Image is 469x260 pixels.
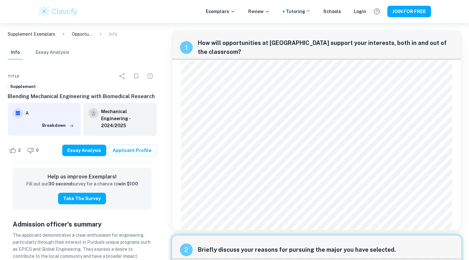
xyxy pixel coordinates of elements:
p: Fill out our survey for a chance to [26,181,138,188]
div: recipe [180,243,193,256]
button: Essay Analysis [36,46,69,60]
a: Tutoring [286,8,310,15]
span: 2 [15,147,24,154]
h5: Admission officer's summary [13,220,152,229]
div: Like [8,145,24,155]
button: Help and Feedback [371,6,382,17]
button: Take the Survey [58,193,106,204]
div: Dislike [26,145,42,155]
span: Supplement [8,83,38,90]
div: recipe [180,41,193,54]
a: Supplement Exemplars [8,31,55,38]
span: 0 [33,147,42,154]
div: Bookmark [130,70,143,83]
strong: win $100 [118,181,138,186]
button: Info [8,46,23,60]
div: Report issue [144,70,157,83]
strong: 30 second [48,181,72,186]
p: Opportunities at [GEOGRAPHIC_DATA]: A Path to Leadership, Research, and Wellbeing [72,31,92,38]
span: Title [8,73,19,79]
p: Exemplars [206,8,235,15]
a: Applicant Profile [108,145,157,156]
a: Mechanical Engineering - 2024/2025 [101,108,151,129]
h6: A [26,110,76,117]
a: Supplement [8,83,38,90]
span: How will opportunities at [GEOGRAPHIC_DATA] support your interests, both in and out of the classr... [198,39,454,56]
button: Breakdown [41,121,76,130]
img: Clastify logo [38,5,78,18]
h6: Help us improve Exemplars! [18,173,146,181]
div: Share [116,70,129,83]
p: Info [109,31,117,38]
button: JOIN FOR FREE [387,6,431,17]
button: Essay Analysis [62,145,106,156]
h6: Blending Mechanical Engineering with Biomedical Research [8,93,157,100]
span: Briefly discuss your reasons for pursuing the major you have selected. [198,245,454,254]
p: Review [248,8,270,15]
a: Login [354,8,366,15]
a: Schools [323,8,341,15]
